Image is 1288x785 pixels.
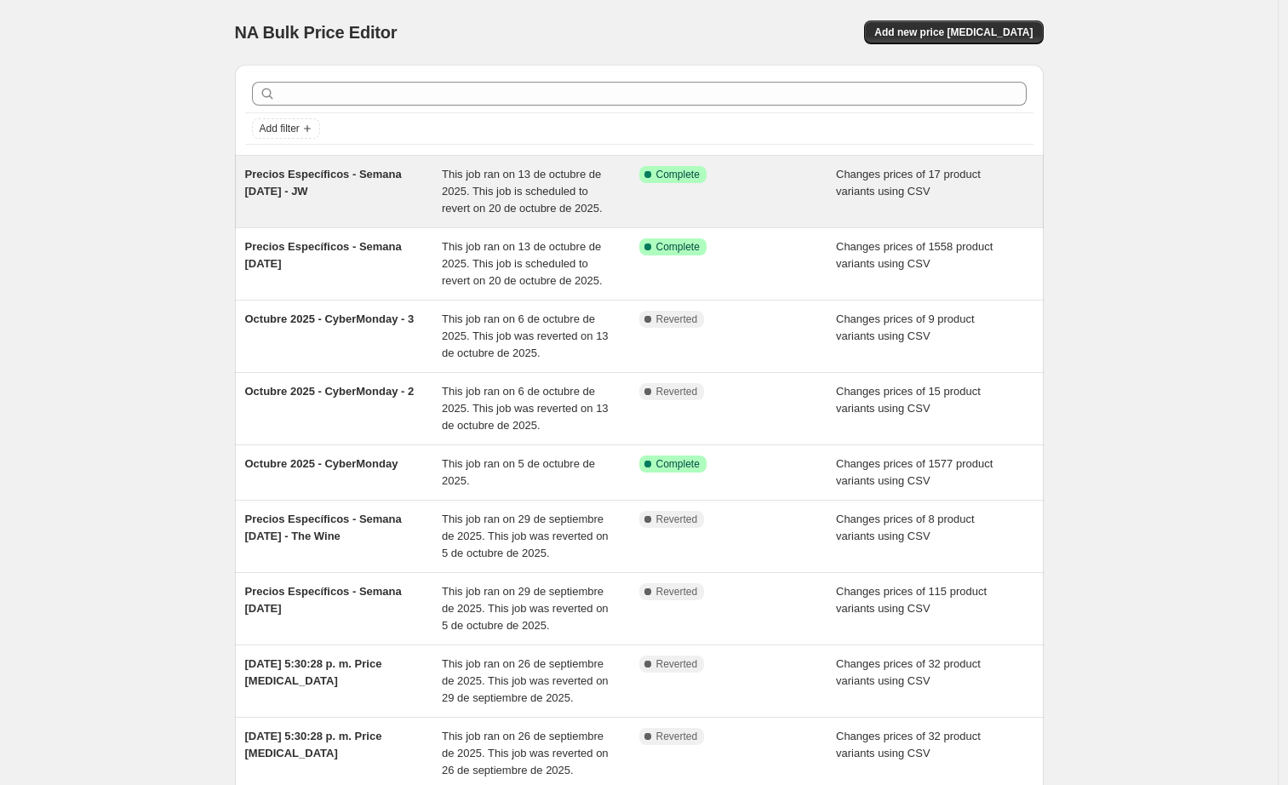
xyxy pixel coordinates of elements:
span: Changes prices of 32 product variants using CSV [836,730,981,759]
span: Add filter [260,122,300,135]
span: This job ran on 26 de septiembre de 2025. This job was reverted on 29 de septiembre de 2025. [442,657,609,704]
span: NA Bulk Price Editor [235,23,398,42]
span: Precios Específicos - Semana [DATE] - The Wine [245,513,402,542]
span: This job ran on 5 de octubre de 2025. [442,457,595,487]
span: Reverted [656,657,698,671]
span: Precios Específicos - Semana [DATE] [245,240,402,270]
span: Complete [656,168,700,181]
span: Reverted [656,385,698,398]
span: This job ran on 6 de octubre de 2025. This job was reverted on 13 de octubre de 2025. [442,385,609,432]
span: This job ran on 6 de octubre de 2025. This job was reverted on 13 de octubre de 2025. [442,312,609,359]
span: Reverted [656,312,698,326]
span: [DATE] 5:30:28 p. m. Price [MEDICAL_DATA] [245,730,382,759]
span: Reverted [656,585,698,599]
span: Changes prices of 9 product variants using CSV [836,312,975,342]
span: Octubre 2025 - CyberMonday - 3 [245,312,415,325]
span: Changes prices of 32 product variants using CSV [836,657,981,687]
span: Octubre 2025 - CyberMonday - 2 [245,385,415,398]
span: Reverted [656,730,698,743]
span: This job ran on 29 de septiembre de 2025. This job was reverted on 5 de octubre de 2025. [442,513,609,559]
span: Changes prices of 17 product variants using CSV [836,168,981,198]
span: Changes prices of 115 product variants using CSV [836,585,987,615]
span: Add new price [MEDICAL_DATA] [874,26,1033,39]
button: Add new price [MEDICAL_DATA] [864,20,1043,44]
span: Reverted [656,513,698,526]
button: Add filter [252,118,320,139]
span: [DATE] 5:30:28 p. m. Price [MEDICAL_DATA] [245,657,382,687]
span: This job ran on 13 de octubre de 2025. This job is scheduled to revert on 20 de octubre de 2025. [442,240,603,287]
span: Complete [656,240,700,254]
span: This job ran on 29 de septiembre de 2025. This job was reverted on 5 de octubre de 2025. [442,585,609,632]
span: This job ran on 26 de septiembre de 2025. This job was reverted on 26 de septiembre de 2025. [442,730,609,776]
span: Precios Específicos - Semana [DATE] - JW [245,168,402,198]
span: Changes prices of 1558 product variants using CSV [836,240,993,270]
span: Precios Específicos - Semana [DATE] [245,585,402,615]
span: Changes prices of 15 product variants using CSV [836,385,981,415]
span: Octubre 2025 - CyberMonday [245,457,398,470]
span: This job ran on 13 de octubre de 2025. This job is scheduled to revert on 20 de octubre de 2025. [442,168,603,215]
span: Changes prices of 8 product variants using CSV [836,513,975,542]
span: Complete [656,457,700,471]
span: Changes prices of 1577 product variants using CSV [836,457,993,487]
